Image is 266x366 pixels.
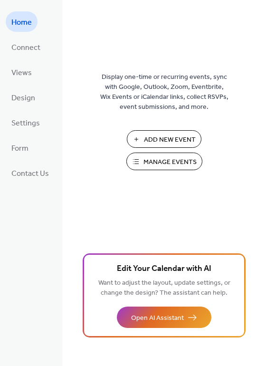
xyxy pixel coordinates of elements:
span: Manage Events [143,157,197,167]
a: Settings [6,112,46,133]
span: Settings [11,116,40,131]
span: Edit Your Calendar with AI [117,262,211,276]
button: Add New Event [127,130,201,148]
a: Connect [6,37,46,57]
span: Open AI Assistant [131,313,184,323]
a: Contact Us [6,163,55,183]
span: Form [11,141,28,156]
span: Views [11,66,32,80]
span: Want to adjust the layout, update settings, or change the design? The assistant can help. [98,277,230,299]
span: Design [11,91,35,106]
a: Form [6,137,34,158]
span: Contact Us [11,166,49,181]
span: Connect [11,40,40,55]
a: Views [6,62,38,82]
span: Add New Event [144,135,196,145]
span: Home [11,15,32,30]
a: Design [6,87,41,107]
button: Manage Events [126,153,202,170]
span: Display one-time or recurring events, sync with Google, Outlook, Zoom, Eventbrite, Wix Events or ... [100,72,228,112]
button: Open AI Assistant [117,307,211,328]
a: Home [6,11,38,32]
